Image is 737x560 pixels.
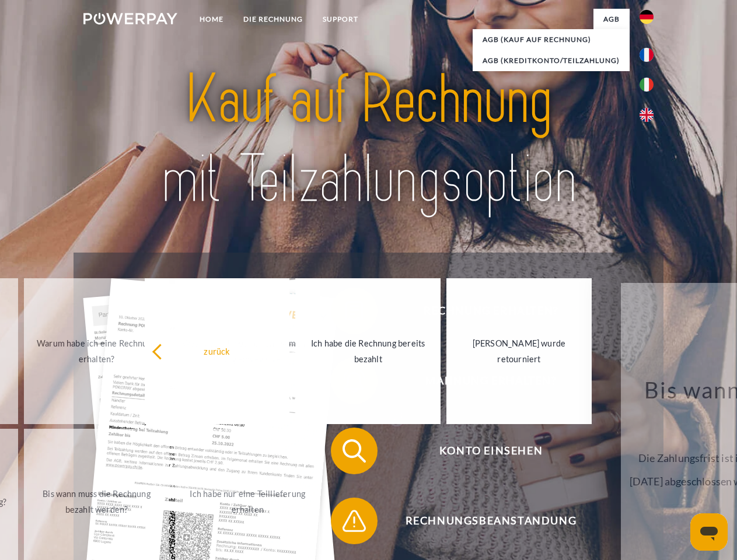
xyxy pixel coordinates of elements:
[152,343,283,359] div: zurück
[640,48,654,62] img: fr
[640,108,654,122] img: en
[31,486,162,517] div: Bis wann muss die Rechnung bezahlt werden?
[190,9,233,30] a: Home
[473,29,630,50] a: AGB (Kauf auf Rechnung)
[111,56,626,223] img: title-powerpay_de.svg
[302,335,434,367] div: Ich habe die Rechnung bereits bezahlt
[453,335,585,367] div: [PERSON_NAME] wurde retourniert
[182,486,313,517] div: Ich habe nur eine Teillieferung erhalten
[83,13,177,24] img: logo-powerpay-white.svg
[31,335,162,367] div: Warum habe ich eine Rechnung erhalten?
[690,513,728,551] iframe: Schaltfläche zum Öffnen des Messaging-Fensters
[313,9,368,30] a: SUPPORT
[233,9,313,30] a: DIE RECHNUNG
[640,10,654,24] img: de
[348,498,634,544] span: Rechnungsbeanstandung
[340,436,369,466] img: qb_search.svg
[340,506,369,535] img: qb_warning.svg
[348,428,634,474] span: Konto einsehen
[473,50,630,71] a: AGB (Kreditkonto/Teilzahlung)
[331,428,634,474] button: Konto einsehen
[640,78,654,92] img: it
[593,9,630,30] a: agb
[331,498,634,544] button: Rechnungsbeanstandung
